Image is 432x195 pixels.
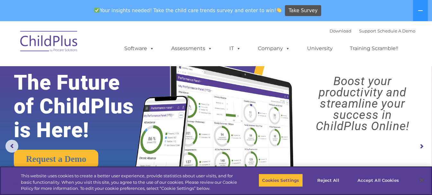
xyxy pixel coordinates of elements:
a: Support [359,28,376,33]
a: Download [330,28,351,33]
a: Request a Demo [14,150,98,169]
span: Phone number [89,69,117,74]
img: ChildPlus by Procare Solutions [17,26,81,58]
a: University [301,42,339,55]
rs-layer: The Future of ChildPlus is Here! [14,71,152,142]
a: IT [223,42,247,55]
img: 👏 [277,8,281,13]
img: ✅ [94,8,99,13]
button: Cookies Settings [259,173,303,187]
rs-layer: Boost your productivity and streamline your success in ChildPlus Online! [298,75,427,132]
a: Training Scramble!! [343,42,405,55]
button: Close [415,173,429,187]
a: Take Survey [285,5,321,16]
a: Software [118,42,161,55]
span: Last name [89,42,109,47]
span: Your insights needed! Take the child care trends survey and enter to win! [92,4,284,17]
button: Accept All Cookies [354,173,402,187]
a: Schedule A Demo [377,28,415,33]
span: Take Survey [289,5,318,16]
div: This website uses cookies to create a better user experience, provide statistics about user visit... [21,173,238,192]
a: Assessments [165,42,219,55]
button: Reject All [308,173,348,187]
a: Company [251,42,296,55]
font: | [330,28,415,33]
